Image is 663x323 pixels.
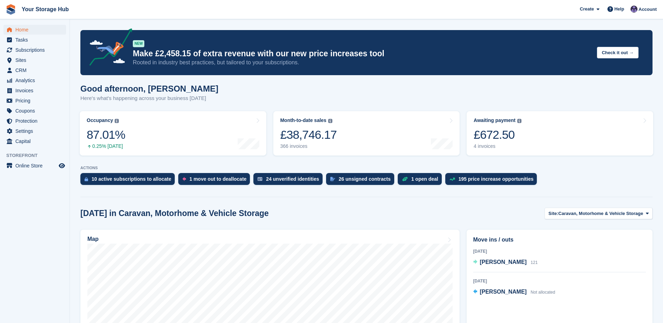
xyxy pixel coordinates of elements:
[398,173,445,188] a: 1 open deal
[474,117,516,123] div: Awaiting payment
[3,55,66,65] a: menu
[115,119,119,123] img: icon-info-grey-7440780725fd019a000dd9b08b2336e03edf1995a4989e88bcd33f0948082b44.svg
[3,25,66,35] a: menu
[480,259,527,265] span: [PERSON_NAME]
[15,25,57,35] span: Home
[87,117,113,123] div: Occupancy
[459,176,534,182] div: 195 price increase opportunities
[280,143,337,149] div: 366 invoices
[58,161,66,170] a: Preview store
[258,177,262,181] img: verify_identity-adf6edd0f0f0b5bbfe63781bf79b02c33cf7c696d77639b501bdc392416b5a36.svg
[473,278,646,284] div: [DATE]
[15,35,57,45] span: Tasks
[15,65,57,75] span: CRM
[15,96,57,106] span: Pricing
[182,177,186,181] img: move_outs_to_deallocate_icon-f764333ba52eb49d3ac5e1228854f67142a1ed5810a6f6cc68b1a99e826820c5.svg
[3,126,66,136] a: menu
[3,65,66,75] a: menu
[3,116,66,126] a: menu
[3,136,66,146] a: menu
[6,152,70,159] span: Storefront
[133,49,591,59] p: Make £2,458.15 of extra revenue with our new price increases tool
[3,96,66,106] a: menu
[473,236,646,244] h2: Move ins / outs
[15,86,57,95] span: Invoices
[133,59,591,66] p: Rooted in industry best practices, but tailored to your subscriptions.
[3,106,66,116] a: menu
[531,260,538,265] span: 121
[467,111,653,156] a: Awaiting payment £672.50 4 invoices
[80,111,266,156] a: Occupancy 87.01% 0.25% [DATE]
[273,111,460,156] a: Month-to-date sales £38,746.17 366 invoices
[411,176,438,182] div: 1 open deal
[15,161,57,171] span: Online Store
[474,128,521,142] div: £672.50
[15,106,57,116] span: Coupons
[597,47,639,58] button: Check it out →
[449,178,455,181] img: price_increase_opportunities-93ffe204e8149a01c8c9dc8f82e8f89637d9d84a8eef4429ea346261dce0b2c0.svg
[445,173,541,188] a: 195 price increase opportunities
[3,86,66,95] a: menu
[6,4,16,15] img: stora-icon-8386f47178a22dfd0bd8f6a31ec36ba5ce8667c1dd55bd0f319d3a0aa187defe.svg
[473,288,555,297] a: [PERSON_NAME] Not allocated
[15,45,57,55] span: Subscriptions
[339,176,391,182] div: 26 unsigned contracts
[548,210,558,217] span: Site:
[84,28,132,68] img: price-adjustments-announcement-icon-8257ccfd72463d97f412b2fc003d46551f7dbcb40ab6d574587a9cd5c0d94...
[189,176,246,182] div: 1 move out to deallocate
[87,143,125,149] div: 0.25% [DATE]
[15,136,57,146] span: Capital
[330,177,335,181] img: contract_signature_icon-13c848040528278c33f63329250d36e43548de30e8caae1d1a13099fd9432cc5.svg
[80,84,218,93] h1: Good afternoon, [PERSON_NAME]
[473,258,538,267] a: [PERSON_NAME] 121
[85,177,88,181] img: active_subscription_to_allocate_icon-d502201f5373d7db506a760aba3b589e785aa758c864c3986d89f69b8ff3...
[15,116,57,126] span: Protection
[80,209,269,218] h2: [DATE] in Caravan, Motorhome & Vehicle Storage
[474,143,521,149] div: 4 invoices
[630,6,637,13] img: Liam Beddard
[639,6,657,13] span: Account
[531,290,555,295] span: Not allocated
[15,126,57,136] span: Settings
[326,173,398,188] a: 26 unsigned contracts
[178,173,253,188] a: 1 move out to deallocate
[92,176,171,182] div: 10 active subscriptions to allocate
[87,236,99,242] h2: Map
[3,161,66,171] a: menu
[15,55,57,65] span: Sites
[473,248,646,254] div: [DATE]
[580,6,594,13] span: Create
[328,119,332,123] img: icon-info-grey-7440780725fd019a000dd9b08b2336e03edf1995a4989e88bcd33f0948082b44.svg
[558,210,643,217] span: Caravan, Motorhome & Vehicle Storage
[80,94,218,102] p: Here's what's happening across your business [DATE]
[614,6,624,13] span: Help
[280,117,326,123] div: Month-to-date sales
[480,289,527,295] span: [PERSON_NAME]
[15,76,57,85] span: Analytics
[545,208,653,219] button: Site: Caravan, Motorhome & Vehicle Storage
[517,119,521,123] img: icon-info-grey-7440780725fd019a000dd9b08b2336e03edf1995a4989e88bcd33f0948082b44.svg
[402,177,408,181] img: deal-1b604bf984904fb50ccaf53a9ad4b4a5d6e5aea283cecdc64d6e3604feb123c2.svg
[280,128,337,142] div: £38,746.17
[3,45,66,55] a: menu
[133,40,144,47] div: NEW
[87,128,125,142] div: 87.01%
[3,76,66,85] a: menu
[3,35,66,45] a: menu
[253,173,326,188] a: 24 unverified identities
[80,166,653,170] p: ACTIONS
[80,173,178,188] a: 10 active subscriptions to allocate
[19,3,72,15] a: Your Storage Hub
[266,176,319,182] div: 24 unverified identities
